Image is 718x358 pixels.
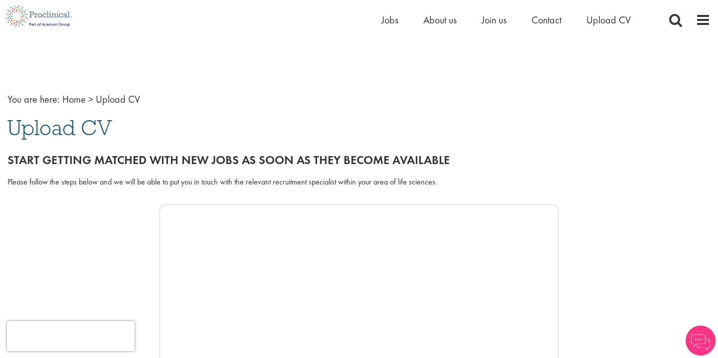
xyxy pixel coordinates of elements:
[7,93,60,106] span: You are here:
[482,13,507,26] a: Join us
[532,13,561,26] a: Contact
[7,114,112,141] span: Upload CV
[686,326,716,356] img: Chatbot
[88,93,93,106] span: >
[7,154,711,167] h2: Start getting matched with new jobs as soon as they become available
[423,13,457,26] a: About us
[7,321,135,351] iframe: reCAPTCHA
[96,93,140,106] span: Upload CV
[62,93,86,106] a: breadcrumb link
[7,177,711,188] div: Please follow the steps below and we will be able to put you in touch with the relevant recruitme...
[381,13,398,26] a: Jobs
[586,13,631,26] a: Upload CV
